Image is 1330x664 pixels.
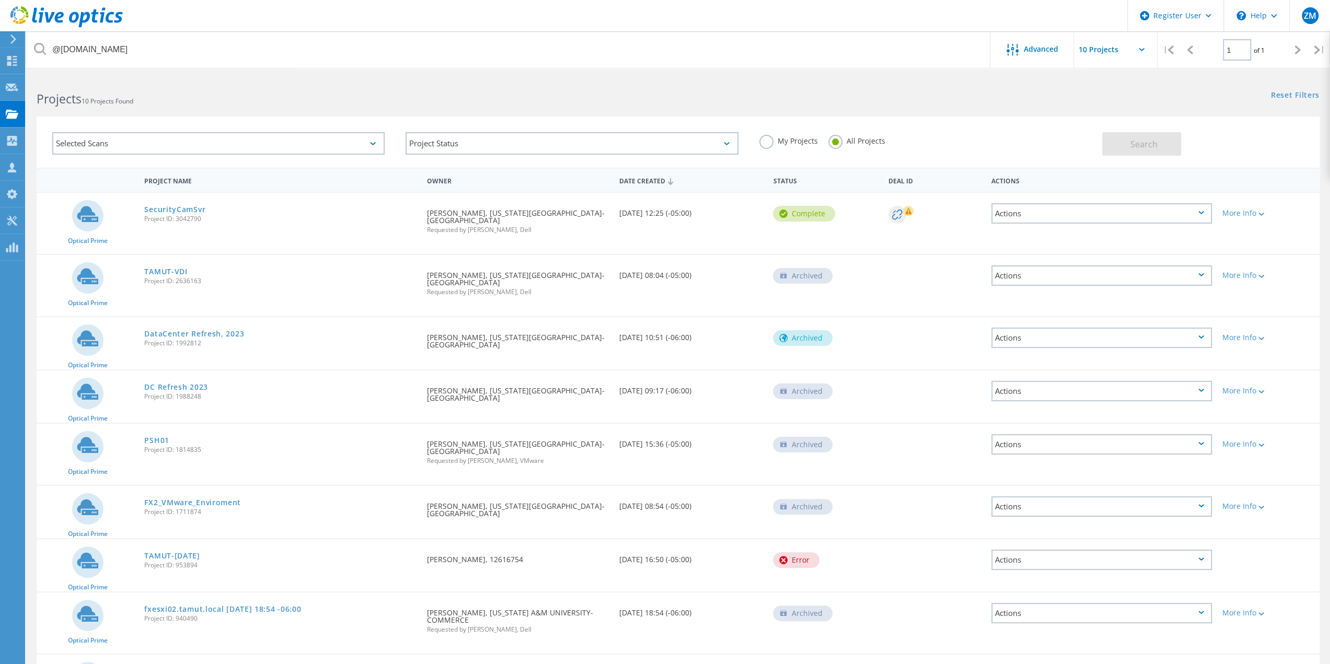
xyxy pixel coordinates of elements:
a: Reset Filters [1271,91,1320,100]
div: | [1158,31,1179,68]
span: Search [1130,138,1158,150]
span: Project ID: 953894 [144,562,416,568]
span: Requested by [PERSON_NAME], Dell [426,227,608,233]
div: | [1309,31,1330,68]
div: More Info [1222,503,1314,510]
div: [PERSON_NAME], [US_STATE][GEOGRAPHIC_DATA]-[GEOGRAPHIC_DATA] [421,255,614,306]
div: Error [773,552,819,568]
a: DataCenter Refresh, 2023 [144,330,244,337]
div: Actions [991,265,1212,286]
div: More Info [1222,609,1314,616]
svg: \n [1236,11,1246,20]
div: Archived [773,383,832,399]
div: Archived [773,499,832,515]
label: My Projects [759,135,818,145]
span: Optical Prime [68,469,108,475]
a: fxesxi02.tamut.local [DATE] 18:54 -06:00 [144,605,301,613]
span: Requested by [PERSON_NAME], Dell [426,289,608,295]
div: Project Name [139,170,421,190]
span: Requested by [PERSON_NAME], Dell [426,626,608,633]
div: [DATE] 08:54 (-05:00) [614,486,768,520]
div: Actions [991,381,1212,401]
span: Project ID: 2636163 [144,278,416,284]
div: Archived [773,605,832,621]
div: Actions [991,603,1212,623]
div: More Info [1222,334,1314,341]
div: Archived [773,268,832,284]
div: [PERSON_NAME], [US_STATE][GEOGRAPHIC_DATA]-[GEOGRAPHIC_DATA] [421,317,614,359]
span: 10 Projects Found [82,97,133,106]
div: Date Created [614,170,768,190]
b: Projects [37,90,82,107]
div: Actions [991,328,1212,348]
span: Optical Prime [68,300,108,306]
span: Project ID: 1988248 [144,393,416,400]
div: Project Status [406,132,738,155]
a: PSH01 [144,437,169,444]
div: [PERSON_NAME], 12616754 [421,539,614,574]
div: More Info [1222,387,1314,394]
span: Optical Prime [68,584,108,590]
span: Project ID: 940490 [144,615,416,622]
div: Actions [991,203,1212,224]
div: More Info [1222,272,1314,279]
span: Project ID: 1711874 [144,509,416,515]
div: Actions [991,434,1212,455]
div: [DATE] 09:17 (-06:00) [614,370,768,405]
div: [PERSON_NAME], [US_STATE][GEOGRAPHIC_DATA]-[GEOGRAPHIC_DATA] [421,370,614,412]
span: Project ID: 1814835 [144,447,416,453]
a: SecurityCamSvr [144,206,205,213]
div: [DATE] 10:51 (-06:00) [614,317,768,352]
button: Search [1102,132,1181,156]
div: More Info [1222,209,1314,217]
input: Search projects by name, owner, ID, company, etc [26,31,991,68]
a: TAMUT-VDI [144,268,187,275]
span: Optical Prime [68,238,108,244]
span: Advanced [1024,45,1058,53]
div: Archived [773,330,832,346]
a: DC Refresh 2023 [144,383,208,391]
div: Actions [991,496,1212,517]
span: Optical Prime [68,531,108,537]
div: Deal Id [883,170,986,190]
a: TAMUT-[DATE] [144,552,200,560]
div: More Info [1222,440,1314,448]
a: Live Optics Dashboard [10,22,123,29]
div: [PERSON_NAME], [US_STATE][GEOGRAPHIC_DATA]-[GEOGRAPHIC_DATA] [421,193,614,243]
div: Owner [421,170,614,190]
label: All Projects [828,135,885,145]
div: Status [768,170,883,190]
span: Requested by [PERSON_NAME], VMware [426,458,608,464]
div: Archived [773,437,832,452]
span: Project ID: 1992812 [144,340,416,346]
div: Complete [773,206,835,222]
div: Actions [991,550,1212,570]
div: [DATE] 18:54 (-06:00) [614,592,768,627]
div: [PERSON_NAME], [US_STATE] A&M UNIVERSITY-COMMERCE [421,592,614,643]
span: Optical Prime [68,415,108,422]
div: [PERSON_NAME], [US_STATE][GEOGRAPHIC_DATA]-[GEOGRAPHIC_DATA] [421,424,614,474]
span: of 1 [1254,46,1265,55]
div: Selected Scans [52,132,385,155]
div: [DATE] 15:36 (-05:00) [614,424,768,458]
div: [DATE] 16:50 (-05:00) [614,539,768,574]
div: [DATE] 12:25 (-05:00) [614,193,768,227]
div: [PERSON_NAME], [US_STATE][GEOGRAPHIC_DATA]-[GEOGRAPHIC_DATA] [421,486,614,528]
span: Project ID: 3042790 [144,216,416,222]
div: Actions [986,170,1217,190]
span: Optical Prime [68,637,108,644]
div: [DATE] 08:04 (-05:00) [614,255,768,289]
span: ZM [1303,11,1316,20]
a: FX2_VMware_Enviroment [144,499,241,506]
span: Optical Prime [68,362,108,368]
